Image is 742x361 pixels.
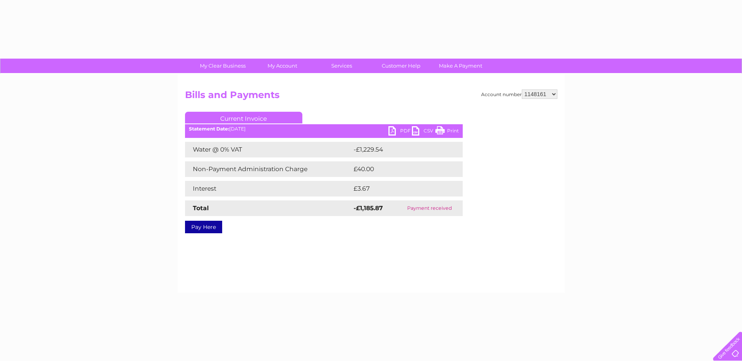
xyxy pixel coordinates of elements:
div: Account number [481,89,557,99]
h2: Bills and Payments [185,89,557,104]
a: My Clear Business [190,59,255,73]
a: Print [435,126,459,138]
td: Payment received [397,200,463,216]
td: £40.00 [352,161,447,177]
td: Non-Payment Administration Charge [185,161,352,177]
a: Customer Help [369,59,433,73]
td: Water @ 0% VAT [185,142,352,157]
div: [DATE] [185,126,463,132]
a: Current Invoice [185,112,302,123]
a: Pay Here [185,221,222,233]
a: CSV [412,126,435,138]
b: Statement Date: [189,126,229,132]
td: -£1,229.54 [352,142,451,157]
a: Services [309,59,374,73]
td: Interest [185,181,352,197]
strong: Total [193,204,209,212]
a: Make A Payment [428,59,493,73]
td: £3.67 [352,181,444,197]
strong: -£1,185.87 [354,204,383,212]
a: PDF [388,126,412,138]
a: My Account [250,59,314,73]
